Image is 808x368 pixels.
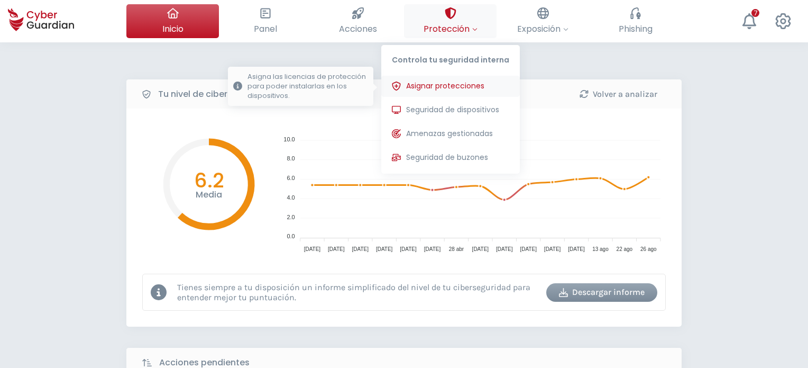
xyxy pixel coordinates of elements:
tspan: [DATE] [472,246,489,252]
tspan: [DATE] [544,246,561,252]
span: Panel [254,22,277,35]
span: Protección [424,22,478,35]
tspan: [DATE] [520,246,537,252]
tspan: 0.0 [287,233,295,239]
tspan: [DATE] [328,246,345,252]
button: Inicio [126,4,219,38]
button: Volver a analizar [563,85,674,103]
tspan: 22 ago [617,246,633,252]
tspan: [DATE] [376,246,393,252]
tspan: 8.0 [287,155,295,161]
button: Seguridad de dispositivos [381,100,520,121]
tspan: [DATE] [568,246,585,252]
span: Seguridad de dispositivos [406,104,499,115]
button: Acciones [311,4,404,38]
tspan: [DATE] [304,246,321,252]
tspan: [DATE] [352,246,369,252]
tspan: 4.0 [287,194,295,201]
tspan: [DATE] [496,246,513,252]
p: Controla tu seguridad interna [381,45,520,70]
span: Inicio [162,22,183,35]
tspan: 10.0 [283,136,295,142]
tspan: 13 ago [592,246,609,252]
span: Amenazas gestionadas [406,128,493,139]
button: ProtecciónControla tu seguridad internaAsignar proteccionesAsigna las licencias de protección par... [404,4,497,38]
button: Phishing [589,4,682,38]
tspan: 2.0 [287,214,295,220]
button: Amenazas gestionadas [381,123,520,145]
span: Exposición [517,22,568,35]
button: Exposición [497,4,589,38]
tspan: 26 ago [640,246,657,252]
tspan: [DATE] [400,246,417,252]
p: Tienes siempre a tu disposición un informe simplificado del nivel de tu ciberseguridad para enten... [177,282,538,302]
span: Seguridad de buzones [406,152,488,163]
tspan: 28 abr [449,246,464,252]
p: Asigna las licencias de protección para poder instalarlas en los dispositivos. [247,72,368,101]
b: Tu nivel de ciberseguridad [158,88,271,101]
span: Phishing [619,22,653,35]
div: Descargar informe [554,286,649,299]
div: Volver a analizar [571,88,666,101]
tspan: [DATE] [424,246,441,252]
button: Panel [219,4,311,38]
button: Seguridad de buzones [381,147,520,168]
button: Descargar informe [546,283,657,302]
tspan: 6.0 [287,175,295,181]
span: Asignar protecciones [406,80,484,92]
span: Acciones [339,22,377,35]
button: Asignar proteccionesAsigna las licencias de protección para poder instalarlas en los dispositivos. [381,76,520,97]
div: 7 [751,9,759,17]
